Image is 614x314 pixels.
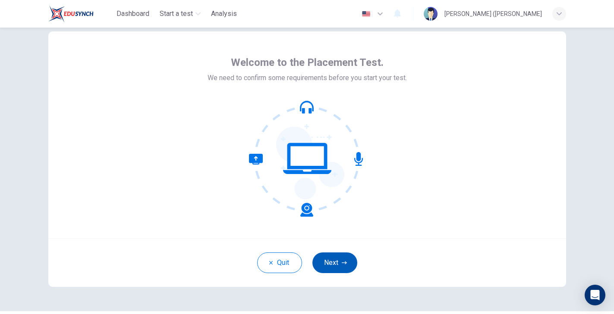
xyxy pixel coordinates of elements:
div: [PERSON_NAME] ([PERSON_NAME] [444,9,542,19]
span: We need to confirm some requirements before you start your test. [208,73,407,83]
span: Analysis [211,9,237,19]
div: Open Intercom Messenger [585,285,605,305]
button: Next [312,252,357,273]
button: Start a test [156,6,204,22]
button: Quit [257,252,302,273]
a: EduSynch logo [48,5,113,22]
img: EduSynch logo [48,5,94,22]
img: en [361,11,372,17]
span: Welcome to the Placement Test. [231,56,384,69]
button: Analysis [208,6,240,22]
button: Dashboard [113,6,153,22]
span: Start a test [160,9,193,19]
img: Profile picture [424,7,438,21]
span: Dashboard [117,9,149,19]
